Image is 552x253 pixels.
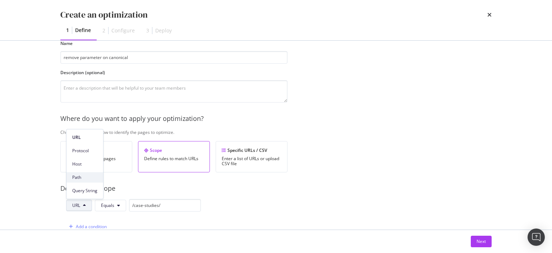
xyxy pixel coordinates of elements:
label: Description (optional) [60,69,287,76]
div: Where do you want to apply your optimization? [60,114,527,123]
input: Enter an optimization name to easily find it back [60,51,287,64]
span: Path [72,174,97,181]
div: 2 [102,27,105,34]
label: Name [60,40,287,46]
button: Equals [95,200,126,211]
div: 3 [146,27,149,34]
div: 1 [66,27,69,34]
span: Query String [72,188,97,194]
div: Define [75,27,91,34]
div: times [487,9,492,21]
span: Protocol [72,148,97,154]
div: Create an optimization [60,9,148,21]
span: Host [72,161,97,167]
div: Add a condition [76,223,107,230]
div: Configure [111,27,135,34]
button: URL [66,200,92,211]
span: Equals [101,202,114,208]
button: Add a condition [66,221,107,232]
div: Define rules to match URLs [144,156,204,161]
div: Next [477,238,486,244]
div: Scope [144,147,204,153]
button: Next [471,236,492,247]
span: URL [72,202,80,208]
div: Enter a list of URLs or upload CSV file [222,156,281,166]
div: Define your scope [60,184,527,193]
div: Choose an option below to identify the pages to optimize. [60,129,527,135]
div: Open Intercom Messenger [528,229,545,246]
div: Specific URLs / CSV [222,147,281,153]
div: Deploy [155,27,172,34]
span: URL [72,134,97,141]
